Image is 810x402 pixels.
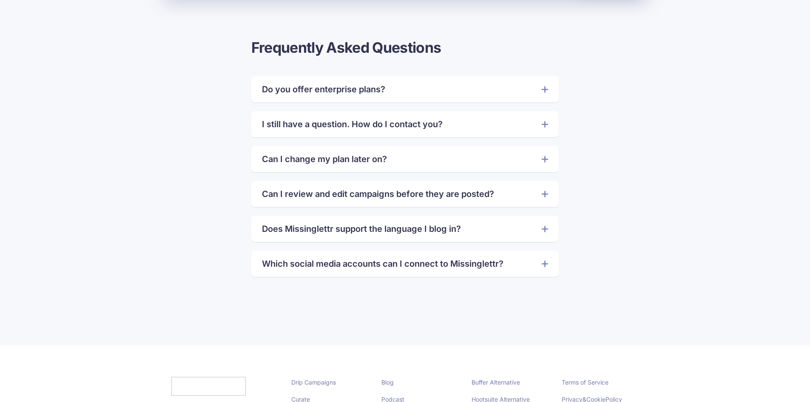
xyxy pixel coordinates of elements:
a: Blog [381,379,394,386]
a: Can I change my plan later on? [262,152,548,166]
a: Drip Campaigns [291,379,336,386]
a: Can I review and edit campaigns before they are posted? [262,187,548,201]
a: Terms of Service [562,379,608,386]
a: Do you offer enterprise plans? [262,83,548,96]
h3: Frequently Asked Questions [251,38,559,57]
a: Which social media accounts can I connect to Missinglettr? [262,257,548,271]
a: Does Missinglettr support the language I blog in? [262,222,548,236]
a: I still have a question. How do I contact you? [262,117,548,131]
a: Buffer Alternative [472,379,520,386]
